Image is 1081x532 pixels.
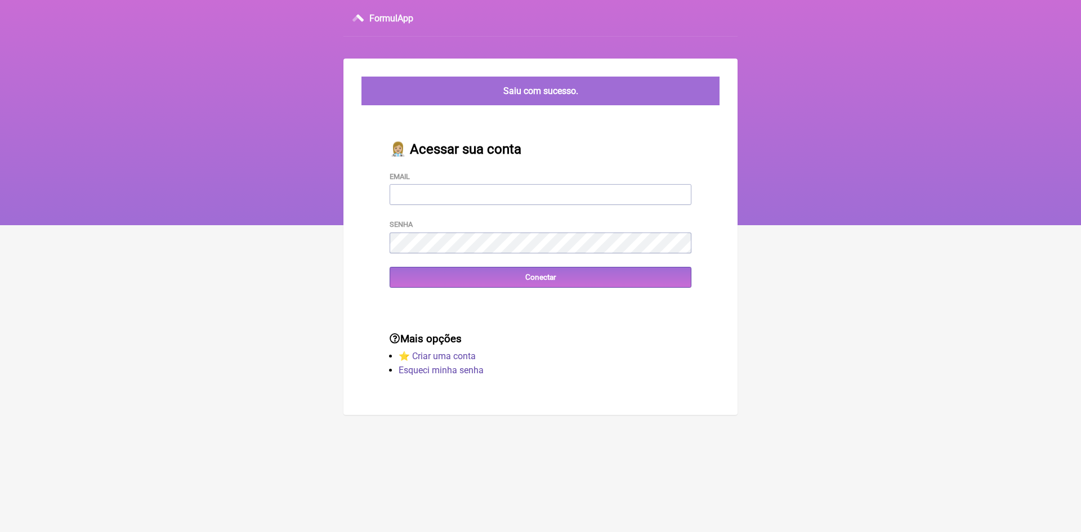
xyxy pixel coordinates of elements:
[399,351,476,361] a: ⭐️ Criar uma conta
[390,267,691,288] input: Conectar
[361,77,720,105] div: Saiu com sucesso.
[390,172,410,181] label: Email
[390,141,691,157] h2: 👩🏼‍⚕️ Acessar sua conta
[399,365,484,375] a: Esqueci minha senha
[390,333,691,345] h3: Mais opções
[369,13,413,24] h3: FormulApp
[390,220,413,229] label: Senha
